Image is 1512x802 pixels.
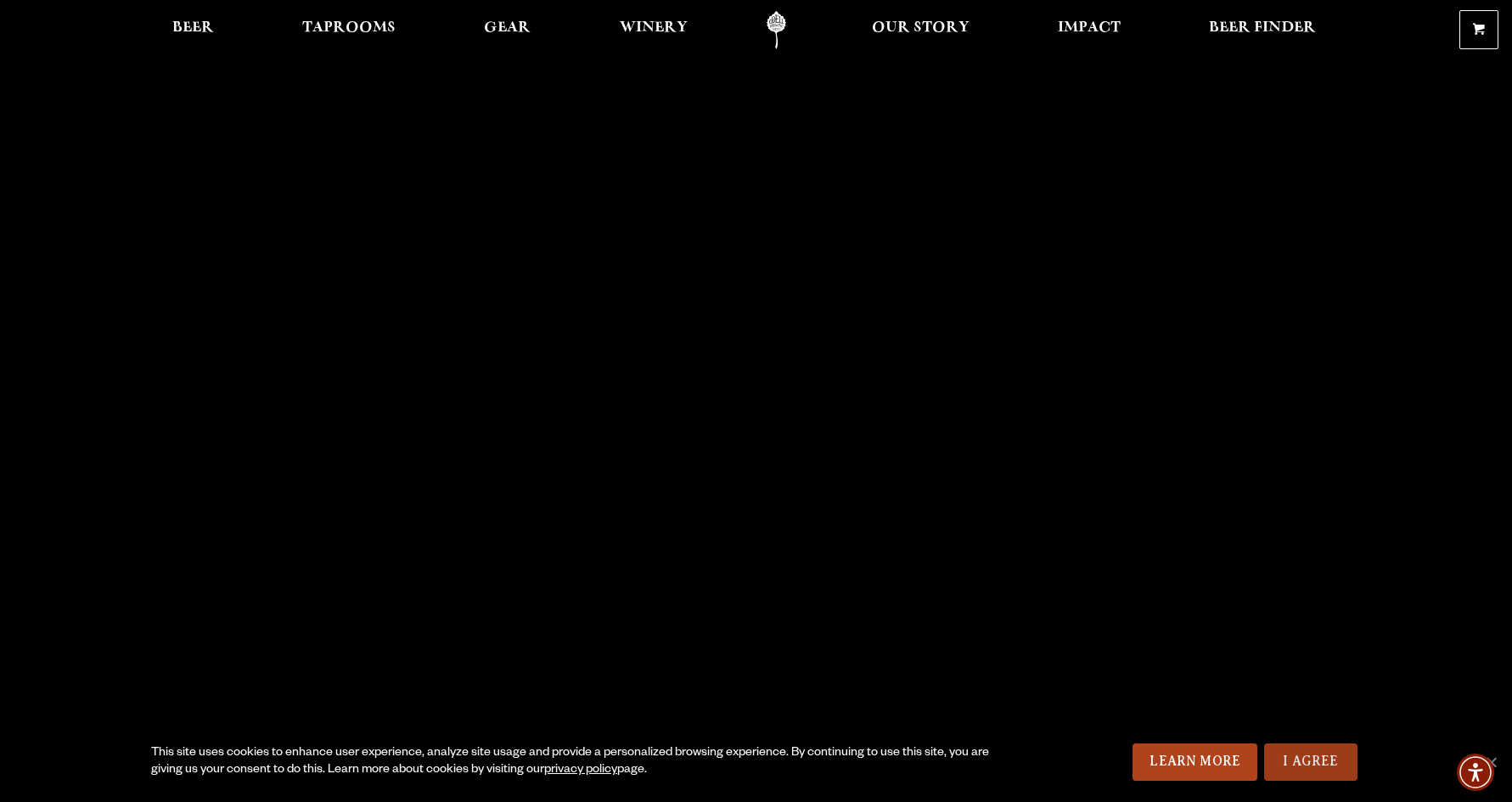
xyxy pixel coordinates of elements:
span: Beer [172,21,214,35]
span: Winery [620,21,688,35]
span: Impact [1058,21,1121,35]
a: Our Story [861,11,981,49]
span: Beer Finder [1209,21,1316,35]
div: Accessibility Menu [1457,754,1494,791]
a: Gear [473,11,542,49]
a: I Agree [1264,743,1357,781]
span: Our Story [872,21,970,35]
a: Impact [1047,11,1132,49]
a: Winery [609,11,699,49]
span: Gear [484,21,531,35]
span: Taprooms [302,21,396,35]
a: Learn More [1133,743,1257,781]
a: Odell Home [745,11,808,49]
a: Beer Finder [1198,11,1327,49]
a: Beer [161,11,225,49]
a: Taprooms [291,11,407,49]
a: privacy policy [544,764,617,777]
div: This site uses cookies to enhance user experience, analyze site usage and provide a personalized ... [151,745,1008,779]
